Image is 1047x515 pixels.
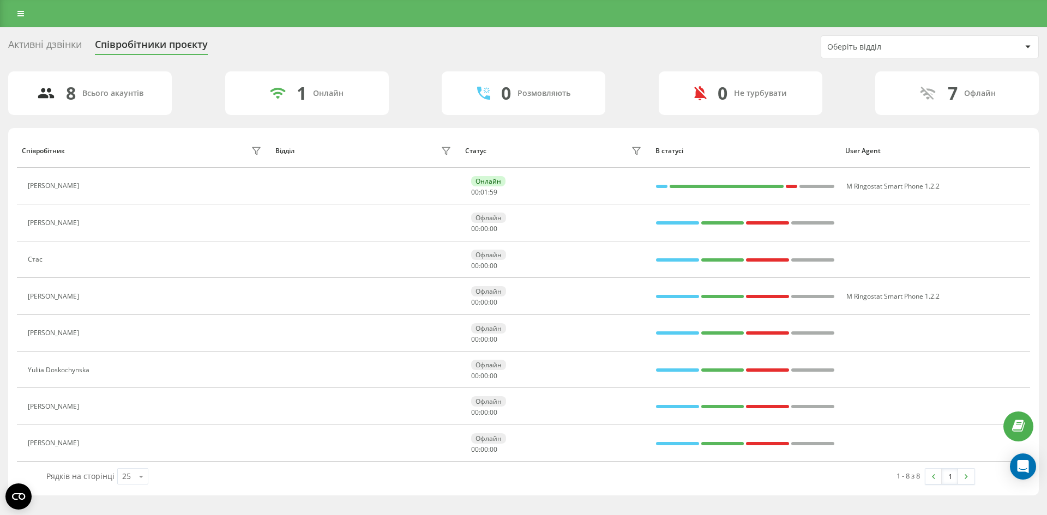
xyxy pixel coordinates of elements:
span: Рядків на сторінці [46,471,115,481]
span: 00 [490,408,497,417]
div: [PERSON_NAME] [28,329,82,337]
div: Онлайн [313,89,344,98]
div: 25 [122,471,131,482]
span: 00 [471,335,479,344]
div: Офлайн [471,360,506,370]
span: 00 [480,445,488,454]
div: : : [471,409,497,416]
div: : : [471,299,497,306]
span: 00 [480,408,488,417]
div: [PERSON_NAME] [28,182,82,190]
span: 00 [480,261,488,270]
span: 00 [480,371,488,380]
div: 1 - 8 з 8 [896,470,920,481]
div: Розмовляють [518,89,570,98]
span: 00 [480,335,488,344]
div: Всього акаунтів [82,89,143,98]
div: [PERSON_NAME] [28,293,82,300]
div: [PERSON_NAME] [28,403,82,410]
div: Офлайн [471,286,506,296]
div: : : [471,372,497,380]
div: Офлайн [471,323,506,334]
span: 00 [471,187,479,197]
span: 00 [471,298,479,307]
div: Співробітник [22,147,65,155]
div: Оберіть відділ [827,43,958,52]
span: 00 [490,224,497,233]
span: 00 [471,371,479,380]
div: Yuliia Doskochynska [28,366,92,374]
div: : : [471,262,497,270]
div: Відділ [275,147,294,155]
div: [PERSON_NAME] [28,439,82,447]
div: Статус [465,147,486,155]
div: Офлайн [471,250,506,260]
div: : : [471,225,497,233]
span: 00 [490,371,497,380]
div: Open Intercom Messenger [1010,453,1036,480]
a: 1 [942,469,958,484]
div: Не турбувати [734,89,787,98]
div: 7 [948,83,958,104]
div: [PERSON_NAME] [28,219,82,227]
span: 00 [471,408,479,417]
div: 0 [501,83,511,104]
button: Open CMP widget [5,483,32,510]
span: 00 [471,224,479,233]
span: 00 [490,445,497,454]
div: 0 [718,83,727,104]
div: Офлайн [471,213,506,223]
div: Співробітники проєкту [95,39,208,56]
span: 00 [480,298,488,307]
div: : : [471,336,497,343]
span: M Ringostat Smart Phone 1.2.2 [846,292,940,301]
div: Офлайн [964,89,996,98]
span: M Ringostat Smart Phone 1.2.2 [846,181,940,191]
span: 00 [471,445,479,454]
span: 59 [490,187,497,197]
div: 8 [66,83,76,104]
div: Активні дзвінки [8,39,82,56]
div: Стас [28,256,45,263]
div: User Agent [845,147,1025,155]
div: : : [471,446,497,453]
div: Офлайн [471,396,506,407]
div: Офлайн [471,433,506,444]
span: 00 [490,335,497,344]
div: Онлайн [471,176,506,186]
div: В статусі [655,147,835,155]
div: 1 [297,83,306,104]
span: 00 [490,261,497,270]
span: 00 [490,298,497,307]
div: : : [471,189,497,196]
span: 00 [471,261,479,270]
span: 00 [480,224,488,233]
span: 01 [480,187,488,197]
